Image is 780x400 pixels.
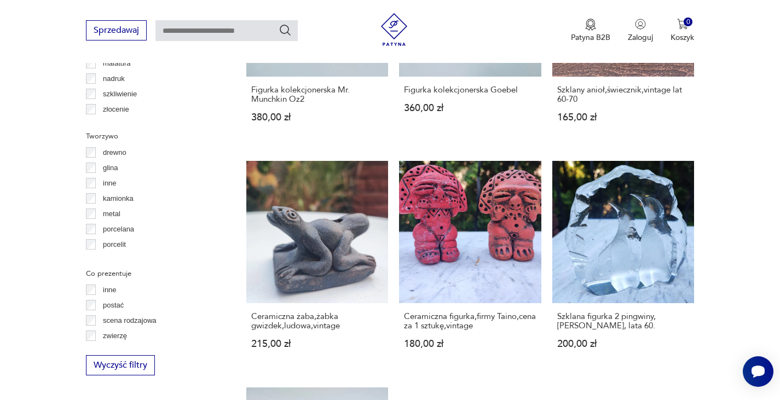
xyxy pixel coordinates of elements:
iframe: Smartsupp widget button [743,356,773,387]
p: 380,00 zł [251,113,384,122]
p: kamionka [103,193,134,205]
button: Szukaj [279,24,292,37]
p: złocenie [103,103,129,115]
a: Ikona medaluPatyna B2B [571,19,610,43]
p: 360,00 zł [404,103,536,113]
a: Szklana figurka 2 pingwiny, Kosta Boda, lata 60.Szklana figurka 2 pingwiny, [PERSON_NAME], lata 6... [552,161,695,370]
img: Ikona medalu [585,19,596,31]
p: drewno [103,147,126,159]
p: Zaloguj [628,32,653,43]
button: Sprzedawaj [86,20,147,40]
p: 165,00 zł [557,113,690,122]
h3: Ceramiczna figurka,firmy Taino,cena za 1 sztukę,vintage [404,312,536,331]
img: Patyna - sklep z meblami i dekoracjami vintage [378,13,411,46]
p: malatura [103,57,131,69]
p: inne [103,177,117,189]
h3: Szklany anioł,świecznik,vintage lat 60-70 [557,85,690,104]
p: zwierzę [103,330,127,342]
a: Ceramiczna figurka,firmy Taino,cena za 1 sztukę,vintageCeramiczna figurka,firmy Taino,cena za 1 s... [399,161,541,370]
p: Koszyk [671,32,694,43]
h3: Szklana figurka 2 pingwiny, [PERSON_NAME], lata 60. [557,312,690,331]
p: 180,00 zł [404,339,536,349]
p: 215,00 zł [251,339,384,349]
a: Sprzedawaj [86,27,147,35]
h3: Figurka kolekcjonerska Mr. Munchkin Oz2 [251,85,384,104]
p: 200,00 zł [557,339,690,349]
p: porcelana [103,223,134,235]
p: Patyna B2B [571,32,610,43]
p: Tworzywo [86,130,220,142]
a: Ceramiczna żaba,żabka gwizdek,ludowa,vintageCeramiczna żaba,żabka gwizdek,ludowa,vintage215,00 zł [246,161,389,370]
button: Wyczyść filtry [86,355,155,375]
p: nadruk [103,73,125,85]
p: porcelit [103,239,126,251]
p: postać [103,299,124,311]
div: 0 [684,18,693,27]
button: Patyna B2B [571,19,610,43]
p: metal [103,208,120,220]
p: steatyt [103,254,124,266]
p: Co prezentuje [86,268,220,280]
p: glina [103,162,118,174]
button: Zaloguj [628,19,653,43]
img: Ikonka użytkownika [635,19,646,30]
p: scena rodzajowa [103,315,157,327]
img: Ikona koszyka [677,19,688,30]
h3: Ceramiczna żaba,żabka gwizdek,ludowa,vintage [251,312,384,331]
button: 0Koszyk [671,19,694,43]
p: inne [103,284,117,296]
p: szkliwienie [103,88,137,100]
h3: Figurka kolekcjonerska Goebel [404,85,536,95]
